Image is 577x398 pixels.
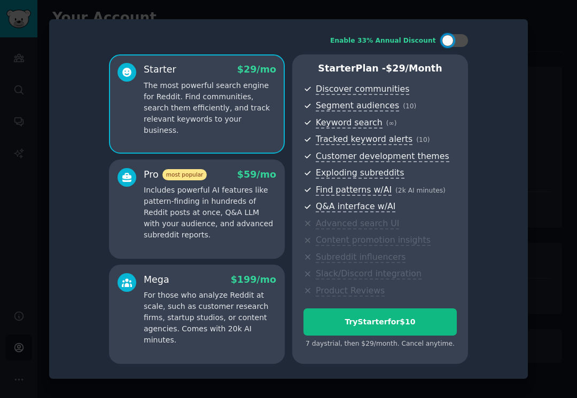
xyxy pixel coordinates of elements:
[386,120,397,127] span: ( ∞ )
[316,151,449,162] span: Customer development themes
[144,168,207,181] div: Pro
[162,169,207,180] span: most popular
[304,316,456,328] div: Try Starter for $10
[303,308,457,336] button: TryStarterfor$10
[316,100,399,112] span: Segment audiences
[316,218,399,229] span: Advanced search UI
[316,117,383,129] span: Keyword search
[144,80,276,136] p: The most powerful search engine for Reddit. Find communities, search them efficiently, and track ...
[395,187,446,194] span: ( 2k AI minutes )
[386,63,442,74] span: $ 29 /month
[316,252,406,263] span: Subreddit influencers
[303,339,457,349] div: 7 days trial, then $ 29 /month . Cancel anytime.
[237,169,276,180] span: $ 59 /mo
[144,63,176,76] div: Starter
[316,84,409,95] span: Discover communities
[144,290,276,346] p: For those who analyze Reddit at scale, such as customer research firms, startup studios, or conte...
[316,185,392,196] span: Find patterns w/AI
[416,136,430,144] span: ( 10 )
[316,168,404,179] span: Exploding subreddits
[316,268,422,280] span: Slack/Discord integration
[316,201,395,212] span: Q&A interface w/AI
[231,274,276,285] span: $ 199 /mo
[237,64,276,75] span: $ 29 /mo
[316,134,412,145] span: Tracked keyword alerts
[144,273,169,286] div: Mega
[144,185,276,241] p: Includes powerful AI features like pattern-finding in hundreds of Reddit posts at once, Q&A LLM w...
[330,36,436,46] div: Enable 33% Annual Discount
[316,285,385,297] span: Product Reviews
[303,62,457,75] p: Starter Plan -
[316,235,431,246] span: Content promotion insights
[403,102,416,110] span: ( 10 )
